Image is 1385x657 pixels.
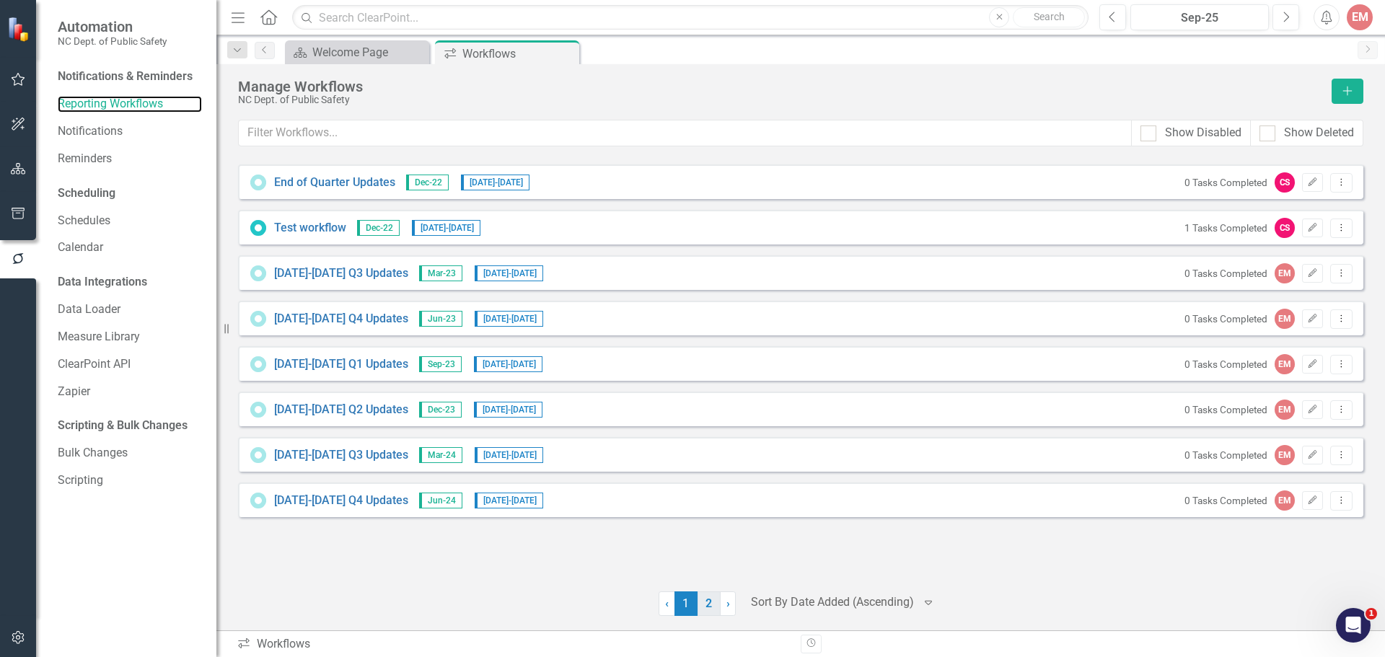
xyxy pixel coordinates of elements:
a: [DATE]-[DATE] Q2 Updates [274,402,408,418]
a: Bulk Changes [58,445,202,462]
span: ‹ [665,596,669,610]
a: Data Loader [58,301,202,318]
span: [DATE] - [DATE] [475,311,543,327]
div: EM [1275,445,1295,465]
span: [DATE] - [DATE] [475,265,543,281]
span: [DATE] - [DATE] [474,356,542,372]
iframe: Intercom live chat [1336,608,1371,643]
a: [DATE]-[DATE] Q3 Updates [274,447,408,464]
span: 1 [674,591,698,616]
div: EM [1275,354,1295,374]
div: EM [1275,490,1295,511]
a: Zapier [58,384,202,400]
div: EM [1275,263,1295,283]
span: Dec-23 [419,402,462,418]
span: Automation [58,18,167,35]
a: Measure Library [58,329,202,345]
div: Workflows [237,636,790,653]
button: EM [1347,4,1373,30]
span: 1 [1366,608,1377,619]
div: Show Disabled [1165,125,1241,141]
button: Search [1013,7,1085,27]
a: Reporting Workflows [58,96,202,113]
small: 0 Tasks Completed [1184,268,1267,279]
a: Calendar [58,239,202,256]
img: ClearPoint Strategy [7,16,32,41]
a: [DATE]-[DATE] Q3 Updates [274,265,408,282]
div: EM [1275,309,1295,329]
div: EM [1275,400,1295,420]
div: Notifications & Reminders [58,69,193,85]
a: Test workflow [274,220,346,237]
div: NC Dept. of Public Safety [238,94,1324,105]
div: Sep-25 [1135,9,1264,27]
span: Dec-22 [357,220,400,236]
input: Search ClearPoint... [292,5,1089,30]
span: [DATE] - [DATE] [475,493,543,508]
div: Welcome Page [312,43,426,61]
div: Show Deleted [1284,125,1354,141]
small: 0 Tasks Completed [1184,177,1267,188]
div: CS [1275,172,1295,193]
a: 2 [698,591,721,616]
a: [DATE]-[DATE] Q4 Updates [274,311,408,327]
span: Jun-23 [419,311,462,327]
div: Manage Workflows [238,79,1324,94]
a: [DATE]-[DATE] Q1 Updates [274,356,408,373]
div: Data Integrations [58,274,147,291]
small: 0 Tasks Completed [1184,358,1267,370]
span: [DATE] - [DATE] [412,220,480,236]
span: Mar-23 [419,265,462,281]
small: 0 Tasks Completed [1184,495,1267,506]
span: [DATE] - [DATE] [461,175,529,190]
small: 0 Tasks Completed [1184,449,1267,461]
button: Sep-25 [1130,4,1269,30]
span: › [726,596,730,610]
small: 0 Tasks Completed [1184,313,1267,325]
div: Scheduling [58,185,115,202]
span: Jun-24 [419,493,462,508]
small: 0 Tasks Completed [1184,404,1267,415]
div: Scripting & Bulk Changes [58,418,188,434]
span: [DATE] - [DATE] [474,402,542,418]
a: Reminders [58,151,202,167]
a: Schedules [58,213,202,229]
span: Dec-22 [406,175,449,190]
a: Welcome Page [289,43,426,61]
a: Scripting [58,472,202,489]
div: CS [1275,218,1295,238]
span: [DATE] - [DATE] [475,447,543,463]
a: Notifications [58,123,202,140]
span: Mar-24 [419,447,462,463]
a: ClearPoint API [58,356,202,373]
small: NC Dept. of Public Safety [58,35,167,47]
span: Search [1034,11,1065,22]
a: [DATE]-[DATE] Q4 Updates [274,493,408,509]
input: Filter Workflows... [238,120,1132,146]
span: Sep-23 [419,356,462,372]
a: End of Quarter Updates [274,175,395,191]
div: Workflows [462,45,576,63]
small: 1 Tasks Completed [1184,222,1267,234]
